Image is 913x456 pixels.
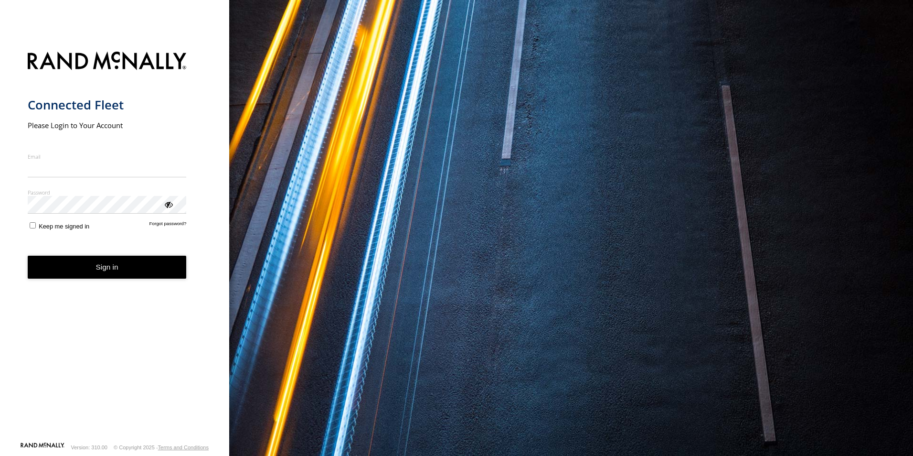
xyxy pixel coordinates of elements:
[21,443,64,452] a: Visit our Website
[28,189,187,196] label: Password
[28,46,202,442] form: main
[149,221,187,230] a: Forgot password?
[158,445,209,450] a: Terms and Conditions
[28,120,187,130] h2: Please Login to Your Account
[39,223,89,230] span: Keep me signed in
[28,50,187,74] img: Rand McNally
[71,445,107,450] div: Version: 310.00
[28,256,187,279] button: Sign in
[30,222,36,228] input: Keep me signed in
[28,97,187,113] h1: Connected Fleet
[163,199,173,209] div: ViewPassword
[28,153,187,160] label: Email
[114,445,209,450] div: © Copyright 2025 -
